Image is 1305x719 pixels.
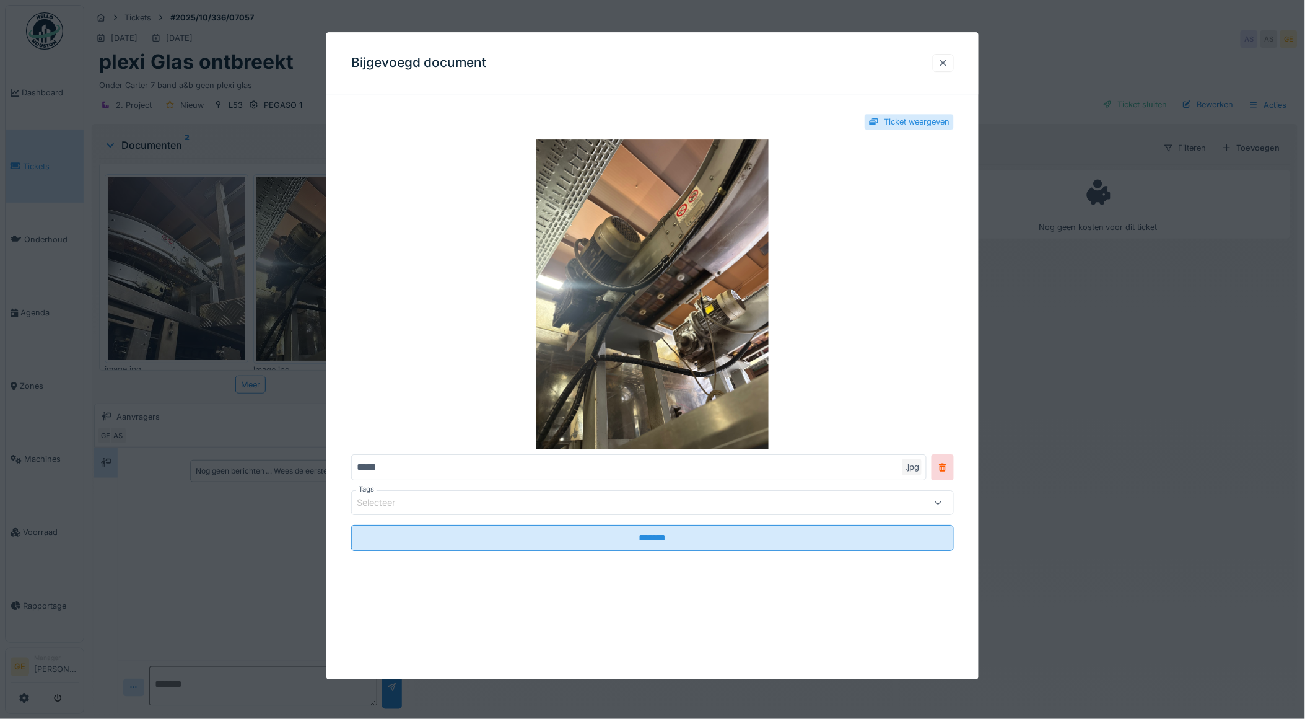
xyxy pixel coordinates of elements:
[351,55,487,71] h3: Bijgevoegd document
[357,496,412,510] div: Selecteer
[356,484,377,495] label: Tags
[902,459,922,475] div: .jpg
[351,139,954,449] img: 609474df-9b02-4718-aeca-da9809dc28cf-image.jpg
[884,116,949,128] div: Ticket weergeven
